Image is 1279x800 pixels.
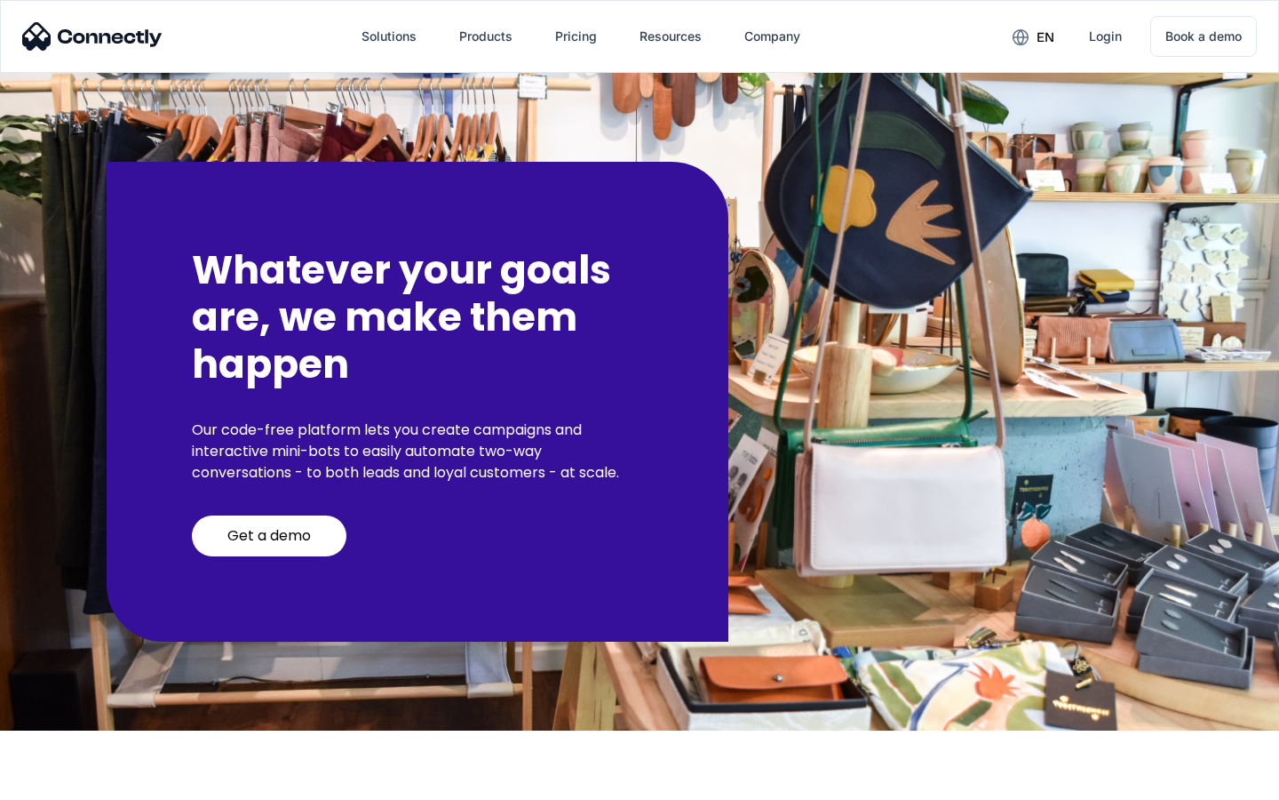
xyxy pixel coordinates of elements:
[1150,16,1257,57] a: Book a demo
[192,516,346,556] a: Get a demo
[639,24,702,49] div: Resources
[361,24,417,49] div: Solutions
[1075,15,1136,58] a: Login
[1037,25,1054,50] div: en
[18,769,107,794] aside: Language selected: English
[227,527,311,545] div: Get a demo
[555,24,597,49] div: Pricing
[192,247,643,388] h2: Whatever your goals are, we make them happen
[541,15,611,58] a: Pricing
[36,769,107,794] ul: Language list
[1089,24,1122,49] div: Login
[22,22,163,51] img: Connectly Logo
[192,420,643,484] p: Our code-free platform lets you create campaigns and interactive mini-bots to easily automate two...
[459,24,512,49] div: Products
[744,24,800,49] div: Company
